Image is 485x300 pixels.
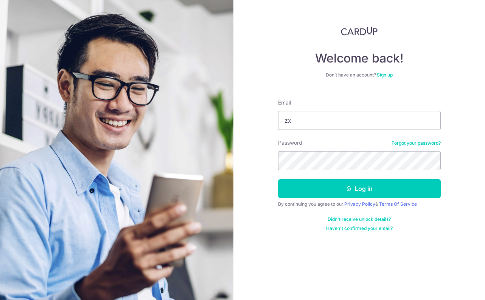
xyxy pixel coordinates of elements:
[379,201,417,207] a: Terms Of Service
[278,72,441,78] div: Don’t have an account?
[278,139,302,147] label: Password
[326,225,393,231] a: Haven't confirmed your email?
[377,72,393,78] a: Sign up
[328,216,391,222] a: Didn't receive unlock details?
[278,111,441,130] input: Enter your Email
[278,51,441,66] h4: Welcome back!
[344,201,375,207] a: Privacy Policy
[341,27,378,36] img: CardUp Logo
[392,140,441,146] a: Forgot your password?
[278,179,441,198] button: Log in
[278,201,441,207] div: By continuing you agree to our &
[278,99,291,106] label: Email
